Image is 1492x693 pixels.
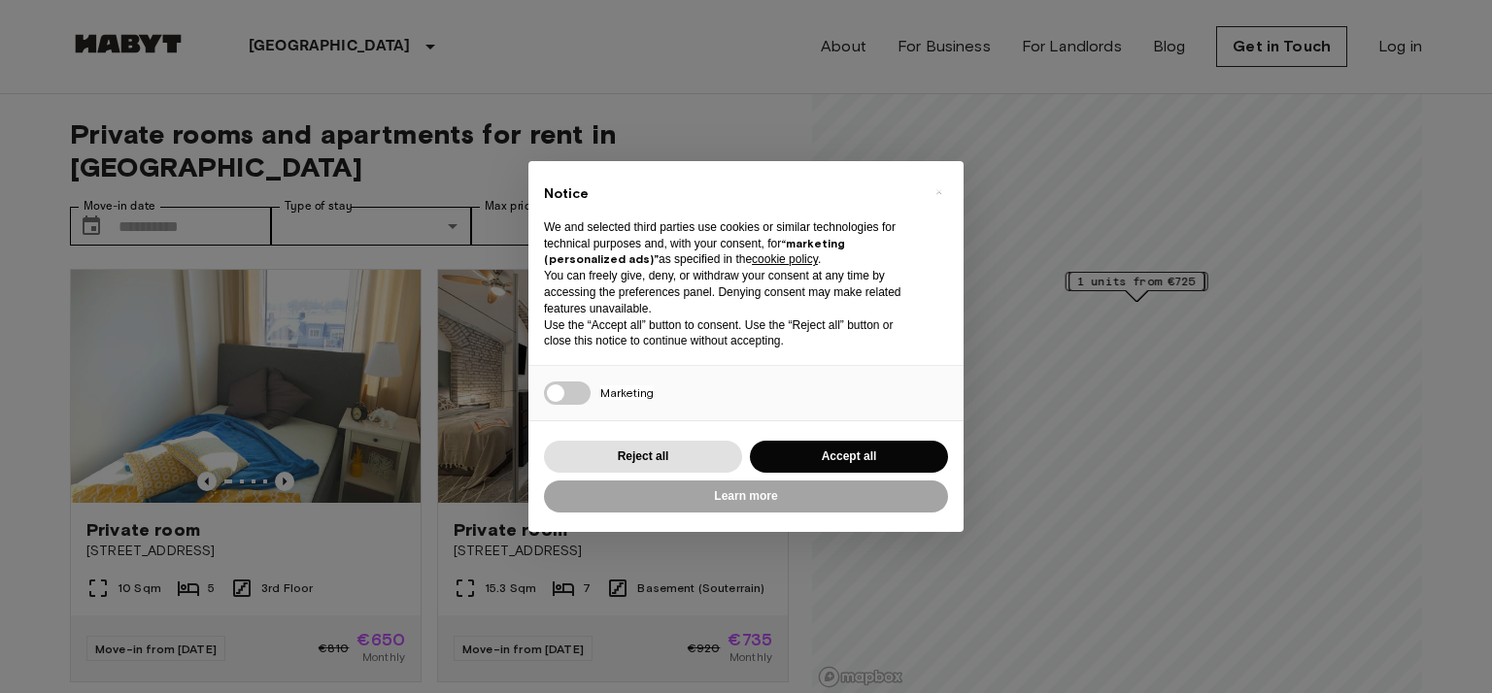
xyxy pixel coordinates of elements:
[544,480,948,512] button: Learn more
[544,268,917,316] p: You can freely give, deny, or withdraw your consent at any time by accessing the preferences pane...
[752,252,818,266] a: cookie policy
[600,385,654,400] span: Marketing
[923,177,954,208] button: Close this notice
[544,236,845,267] strong: “marketing (personalized ads)”
[544,317,917,350] p: Use the “Accept all” button to consent. Use the “Reject all” button or close this notice to conti...
[750,441,948,473] button: Accept all
[544,219,917,268] p: We and selected third parties use cookies or similar technologies for technical purposes and, wit...
[544,441,742,473] button: Reject all
[544,184,917,204] h2: Notice
[935,181,942,204] span: ×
